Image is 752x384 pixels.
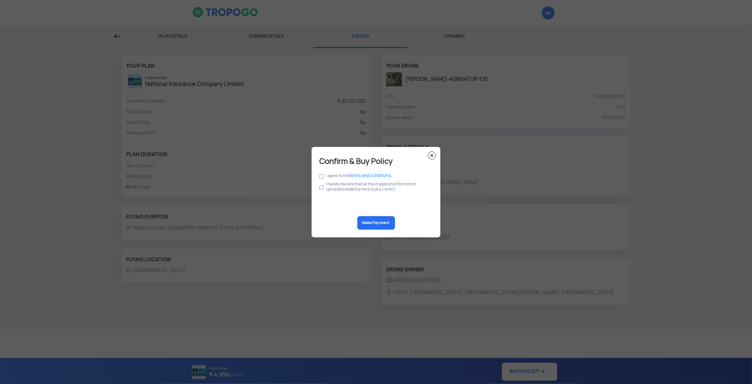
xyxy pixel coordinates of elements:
h5: Confirm & Buy Policy [319,155,433,168]
img: close [428,151,436,159]
button: Make Payment [357,216,395,229]
span: terms and conditions [349,173,391,178]
label: I agree to the [326,173,391,178]
label: I hereby declare that all the images and information uploaded/added by me is true & correct. [326,182,430,192]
